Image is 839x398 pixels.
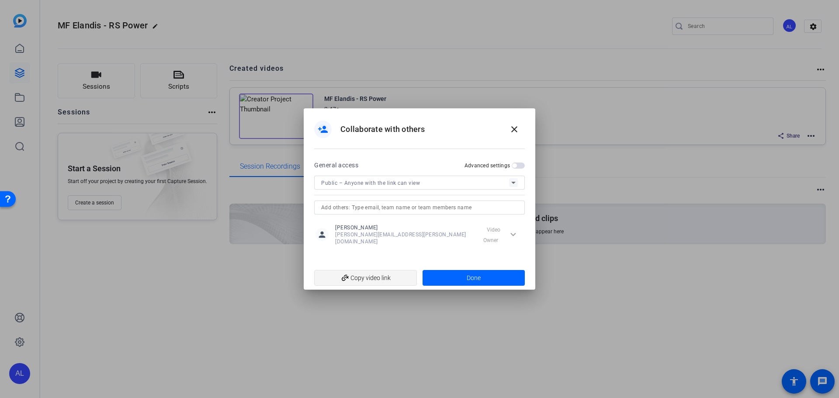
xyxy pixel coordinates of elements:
mat-icon: add_link [338,271,353,286]
h1: Collaborate with others [340,124,425,135]
span: Done [467,273,481,283]
span: [PERSON_NAME][EMAIL_ADDRESS][PERSON_NAME][DOMAIN_NAME] [335,231,476,245]
span: Public – Anyone with the link can view [321,180,420,186]
input: Add others: Type email, team name or team members name [321,202,518,213]
h2: General access [314,160,358,170]
span: Copy video link [321,270,410,286]
mat-icon: person [315,228,329,241]
span: [PERSON_NAME] [335,224,476,231]
button: Done [423,270,525,286]
button: Copy video link [314,270,417,286]
mat-icon: close [509,124,520,135]
mat-icon: person_add [318,124,328,135]
h2: Advanced settings [465,162,510,169]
